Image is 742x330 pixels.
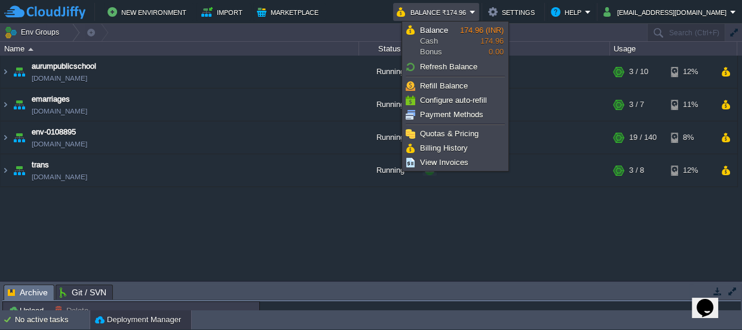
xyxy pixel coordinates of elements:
span: Refresh Balance [420,62,477,71]
span: 174.96 (INR) [460,26,504,35]
button: [EMAIL_ADDRESS][DOMAIN_NAME] [603,5,730,19]
a: Refill Balance [404,80,507,93]
a: env-0108895 [32,126,76,138]
button: Env Groups [4,24,63,41]
img: AMDAwAAAACH5BAEAAAAALAAAAAABAAEAAAICRAEAOw== [11,56,27,88]
span: 174.96 0.00 [460,26,504,56]
span: Cash Bonus [420,25,460,57]
div: 3 / 7 [629,88,644,121]
img: AMDAwAAAACH5BAEAAAAALAAAAAABAAEAAAICRAEAOw== [11,88,27,121]
button: Marketplace [257,5,322,19]
div: 3 / 10 [629,56,648,88]
a: [DOMAIN_NAME] [32,105,87,117]
span: Archive [8,285,48,300]
button: Help [551,5,585,19]
a: aurumpublicschool [32,60,96,72]
div: 3 / 8 [629,154,644,187]
a: Configure auto-refill [404,94,507,107]
a: Billing History [404,142,507,155]
img: CloudJiffy [4,5,85,20]
button: Deployment Manager [95,314,181,326]
img: AMDAwAAAACH5BAEAAAAALAAAAAABAAEAAAICRAEAOw== [11,121,27,154]
div: Running [359,56,419,88]
button: Import [201,5,246,19]
a: [DOMAIN_NAME] [32,138,87,150]
button: Settings [488,5,538,19]
img: AMDAwAAAACH5BAEAAAAALAAAAAABAAEAAAICRAEAOw== [1,154,10,187]
button: New Environment [108,5,190,19]
div: 11% [671,88,710,121]
span: Billing History [420,143,468,152]
div: Running [359,88,419,121]
span: Quotas & Pricing [420,129,479,138]
a: [DOMAIN_NAME] [32,171,87,183]
iframe: chat widget [692,282,730,318]
div: Tags [419,42,609,56]
div: 8% [671,121,710,154]
img: AMDAwAAAACH5BAEAAAAALAAAAAABAAEAAAICRAEAOw== [11,154,27,187]
span: Refill Balance [420,81,468,90]
span: Payment Methods [420,110,483,119]
div: No active tasks [15,310,90,329]
div: Running [359,154,419,187]
div: Name [1,42,358,56]
div: Running [359,121,419,154]
a: View Invoices [404,156,507,169]
img: AMDAwAAAACH5BAEAAAAALAAAAAABAAEAAAICRAEAOw== [1,56,10,88]
a: Quotas & Pricing [404,127,507,140]
div: Status [360,42,418,56]
a: BalanceCashBonus174.96 (INR)174.960.00 [404,23,507,59]
img: AMDAwAAAACH5BAEAAAAALAAAAAABAAEAAAICRAEAOw== [28,48,33,51]
div: Usage [611,42,737,56]
div: 19 / 140 [629,121,657,154]
a: Refresh Balance [404,60,507,74]
div: 12% [671,154,710,187]
button: Balance ₹174.96 [397,5,470,19]
a: emarriages [32,93,70,105]
a: [DOMAIN_NAME] [32,72,87,84]
img: AMDAwAAAACH5BAEAAAAALAAAAAABAAEAAAICRAEAOw== [1,121,10,154]
img: AMDAwAAAACH5BAEAAAAALAAAAAABAAEAAAICRAEAOw== [1,88,10,121]
button: Upload [8,305,47,316]
span: View Invoices [420,158,468,167]
button: Delete [54,305,92,316]
span: Balance [420,26,448,35]
div: 12% [671,56,710,88]
a: Payment Methods [404,108,507,121]
span: Configure auto-refill [420,96,487,105]
span: Git / SVN [60,285,106,300]
a: trans [32,159,49,171]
